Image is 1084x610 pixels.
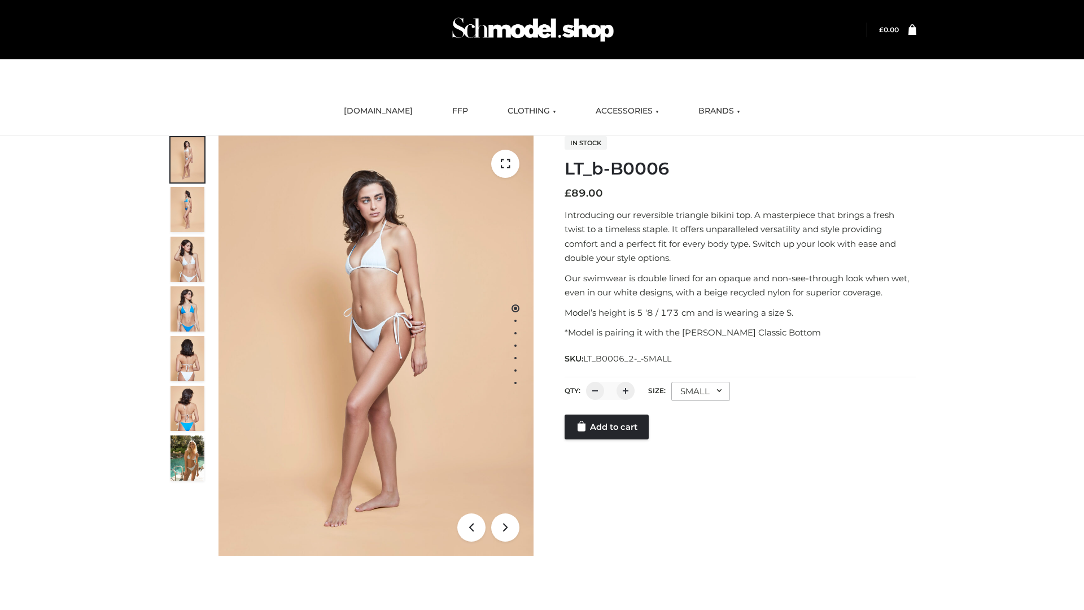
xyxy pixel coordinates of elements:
bdi: 89.00 [565,187,603,199]
a: £0.00 [879,25,899,34]
span: £ [879,25,884,34]
a: BRANDS [690,99,749,124]
img: ArielClassicBikiniTop_CloudNine_AzureSky_OW114ECO_8-scaled.jpg [171,386,204,431]
span: £ [565,187,571,199]
img: ArielClassicBikiniTop_CloudNine_AzureSky_OW114ECO_1-scaled.jpg [171,137,204,182]
div: SMALL [671,382,730,401]
img: ArielClassicBikiniTop_CloudNine_AzureSky_OW114ECO_7-scaled.jpg [171,336,204,381]
a: Add to cart [565,415,649,439]
img: Schmodel Admin 964 [448,7,618,52]
p: Introducing our reversible triangle bikini top. A masterpiece that brings a fresh twist to a time... [565,208,916,265]
span: LT_B0006_2-_-SMALL [583,354,671,364]
label: Size: [648,386,666,395]
img: Arieltop_CloudNine_AzureSky2.jpg [171,435,204,481]
h1: LT_b-B0006 [565,159,916,179]
img: ArielClassicBikiniTop_CloudNine_AzureSky_OW114ECO_3-scaled.jpg [171,237,204,282]
a: FFP [444,99,477,124]
p: Our swimwear is double lined for an opaque and non-see-through look when wet, even in our white d... [565,271,916,300]
a: [DOMAIN_NAME] [335,99,421,124]
img: ArielClassicBikiniTop_CloudNine_AzureSky_OW114ECO_4-scaled.jpg [171,286,204,332]
img: ArielClassicBikiniTop_CloudNine_AzureSky_OW114ECO_2-scaled.jpg [171,187,204,232]
p: Model’s height is 5 ‘8 / 173 cm and is wearing a size S. [565,306,916,320]
span: SKU: [565,352,672,365]
bdi: 0.00 [879,25,899,34]
p: *Model is pairing it with the [PERSON_NAME] Classic Bottom [565,325,916,340]
span: In stock [565,136,607,150]
img: ArielClassicBikiniTop_CloudNine_AzureSky_OW114ECO_1 [218,136,534,556]
label: QTY: [565,386,580,395]
a: ACCESSORIES [587,99,667,124]
a: CLOTHING [499,99,565,124]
